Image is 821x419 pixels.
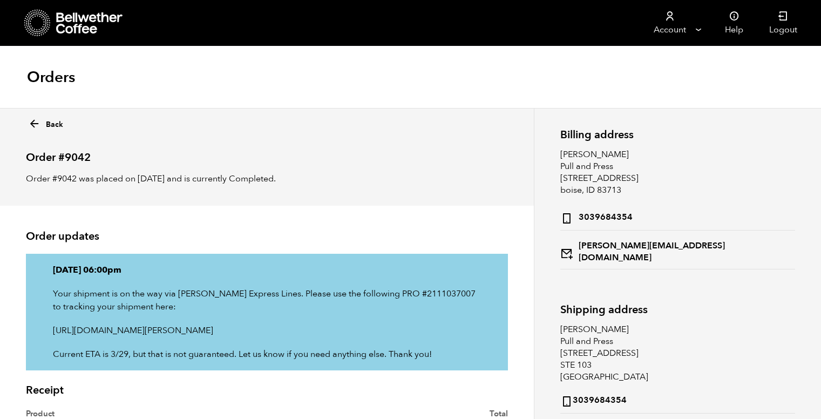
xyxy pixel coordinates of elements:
p: Current ETA is 3/29, but that is not guaranteed. Let us know if you need anything else. Thank you! [53,348,481,361]
a: [URL][DOMAIN_NAME][PERSON_NAME] [53,325,213,336]
h1: Orders [27,67,75,87]
strong: [PERSON_NAME][EMAIL_ADDRESS][DOMAIN_NAME] [560,240,795,263]
h2: Shipping address [560,303,795,316]
address: [PERSON_NAME] Pull and Press [STREET_ADDRESS] boise, ID 83713 [560,148,795,269]
h2: Receipt [26,384,508,397]
strong: 3039684354 [560,209,633,225]
p: Order #9042 was placed on [DATE] and is currently Completed. [26,172,508,185]
p: [DATE] 06:00pm [53,263,481,276]
h2: Order #9042 [26,142,508,164]
p: Your shipment is on the way via [PERSON_NAME] Express Lines. Please use the following PRO #211103... [53,287,481,313]
address: [PERSON_NAME] Pull and Press [STREET_ADDRESS] STE 103 [GEOGRAPHIC_DATA] [560,323,795,414]
h2: Billing address [560,129,795,141]
h2: Order updates [26,230,508,243]
a: Back [28,114,63,130]
strong: 3039684354 [560,392,627,408]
